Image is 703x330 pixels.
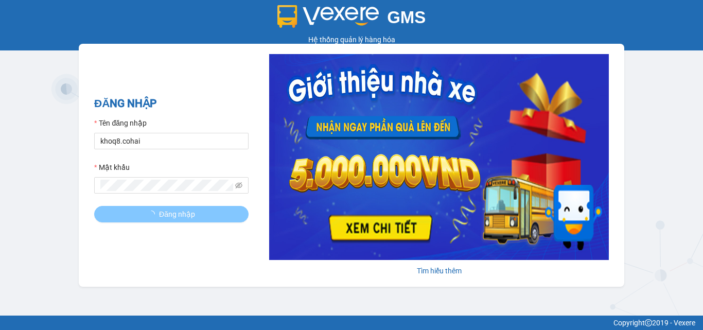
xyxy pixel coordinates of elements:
[148,211,159,218] span: loading
[100,180,233,191] input: Mật khẩu
[277,15,426,24] a: GMS
[94,206,249,222] button: Đăng nhập
[269,265,609,276] div: Tìm hiểu thêm
[8,317,695,328] div: Copyright 2019 - Vexere
[645,319,652,326] span: copyright
[235,182,242,189] span: eye-invisible
[94,162,130,173] label: Mật khẩu
[277,5,379,28] img: logo 2
[269,54,609,260] img: banner-0
[3,34,700,45] div: Hệ thống quản lý hàng hóa
[94,117,147,129] label: Tên đăng nhập
[94,95,249,112] h2: ĐĂNG NHẬP
[159,209,195,220] span: Đăng nhập
[387,8,426,27] span: GMS
[94,133,249,149] input: Tên đăng nhập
